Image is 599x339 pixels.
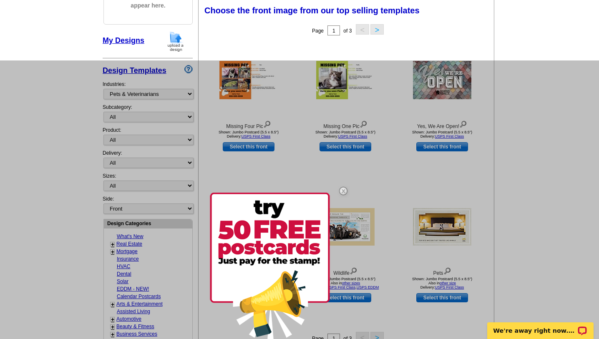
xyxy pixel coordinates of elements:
button: > [370,24,384,35]
span: of 3 [343,28,352,34]
a: My Designs [103,36,144,45]
span: Choose the front image from our top selling templates [204,6,420,15]
iframe: LiveChat chat widget [482,313,599,339]
img: closebutton.png [331,179,355,203]
button: < [356,24,369,35]
img: upload-design [165,31,186,52]
span: Page [312,28,324,34]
